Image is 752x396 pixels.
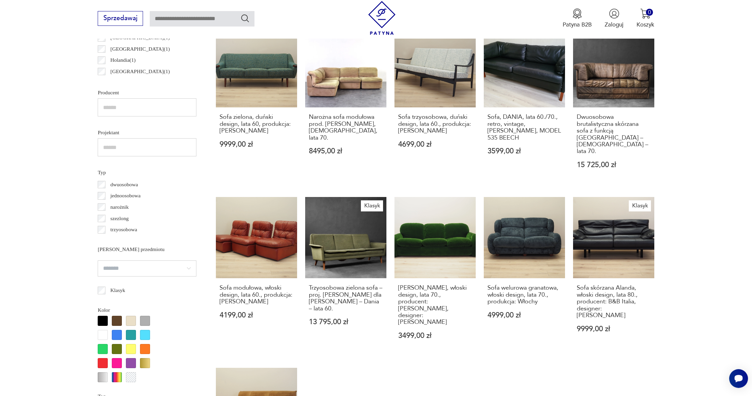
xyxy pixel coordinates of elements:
[398,332,472,339] p: 3499,00 zł
[577,114,651,155] h3: Dwuosobowa brutalistyczna skórzana sofa z funkcją [GEOGRAPHIC_DATA] – [DEMOGRAPHIC_DATA] – lata 70.
[110,180,138,189] p: dwuosobowa
[577,285,651,319] h3: Sofa skórzana Alanda, włoski design, lata 80., producent: B&B Italia, designer: [PERSON_NAME]
[573,26,654,184] a: Dwuosobowa brutalistyczna skórzana sofa z funkcją spania – Niemcy – lata 70.Dwuosobowa brutalisty...
[487,312,561,319] p: 4999,00 zł
[110,67,170,76] p: [GEOGRAPHIC_DATA] ( 1 )
[394,197,476,355] a: Sofa welurowa zielona, włoski design, lata 70., producent: Busnelli, designer: Arrigo Arrigoni[PE...
[577,326,651,333] p: 9999,00 zł
[110,214,129,223] p: szezlong
[605,8,623,29] button: Zaloguj
[98,128,196,137] p: Projektant
[398,285,472,326] h3: [PERSON_NAME], włoski design, lata 70., producent: [PERSON_NAME], designer: [PERSON_NAME]
[220,285,293,305] h3: Sofa modułowa, włoski design, lata 60., produkcja: [PERSON_NAME]
[220,114,293,134] h3: Sofa zielona, duński design, lata 60, produkcja: [PERSON_NAME]
[563,8,592,29] button: Patyna B2B
[216,26,297,184] a: Sofa zielona, duński design, lata 60, produkcja: DaniaSofa zielona, duński design, lata 60, produ...
[240,13,250,23] button: Szukaj
[484,197,565,355] a: Sofa welurowa granatowa, włoski design, lata 70., produkcja: WłochySofa welurowa granatowa, włosk...
[110,79,170,87] p: [GEOGRAPHIC_DATA] ( 1 )
[572,8,582,19] img: Ikona medalu
[398,141,472,148] p: 4699,00 zł
[563,21,592,29] p: Patyna B2B
[98,168,196,177] p: Typ
[216,197,297,355] a: Sofa modułowa, włoski design, lata 60., produkcja: WłochySofa modułowa, włoski design, lata 60., ...
[98,245,196,254] p: [PERSON_NAME] przedmiotu
[646,9,653,16] div: 0
[640,8,651,19] img: Ikona koszyka
[305,197,386,355] a: KlasykTrzyosobowa zielona sofa – proj. Folke Ohlsson dla Fritz Hansen – Dania – lata 60.Trzyosobo...
[484,26,565,184] a: Sofa, DANIA, lata 60./70., retro, vintage, MOGENS HANSEN, MODEL 535 BEECHSofa, DANIA, lata 60./70...
[110,191,141,200] p: jednoosobowa
[305,26,386,184] a: Narożna sofa modułowa prod. Rolf Benz, Niemcy, lata 70.Narożna sofa modułowa prod. [PERSON_NAME],...
[487,114,561,141] h3: Sofa, DANIA, lata 60./70., retro, vintage, [PERSON_NAME], MODEL 535 BEECH
[110,45,170,53] p: [GEOGRAPHIC_DATA] ( 1 )
[98,306,196,314] p: Kolor
[309,318,383,326] p: 13 795,00 zł
[394,26,476,184] a: Sofa trzyosobowa, duński design, lata 60., produkcja: DaniaSofa trzyosobowa, duński design, lata ...
[365,1,399,35] img: Patyna - sklep z meblami i dekoracjami vintage
[573,197,654,355] a: KlasykSofa skórzana Alanda, włoski design, lata 80., producent: B&B Italia, designer: Paolo PivaS...
[398,114,472,134] h3: Sofa trzyosobowa, duński design, lata 60., produkcja: [PERSON_NAME]
[110,225,137,234] p: trzyosobowa
[563,8,592,29] a: Ikona medaluPatyna B2B
[110,203,129,211] p: narożnik
[637,8,654,29] button: 0Koszyk
[577,161,651,168] p: 15 725,00 zł
[220,312,293,319] p: 4199,00 zł
[98,16,143,21] a: Sprzedawaj
[309,285,383,312] h3: Trzyosobowa zielona sofa – proj. [PERSON_NAME] dla [PERSON_NAME] – Dania – lata 60.
[487,285,561,305] h3: Sofa welurowa granatowa, włoski design, lata 70., produkcja: Włochy
[98,88,196,97] p: Producent
[487,148,561,155] p: 3599,00 zł
[110,56,136,64] p: Holandia ( 1 )
[309,148,383,155] p: 8495,00 zł
[605,21,623,29] p: Zaloguj
[609,8,619,19] img: Ikonka użytkownika
[729,369,748,388] iframe: Smartsupp widget button
[637,21,654,29] p: Koszyk
[309,114,383,141] h3: Narożna sofa modułowa prod. [PERSON_NAME], [DEMOGRAPHIC_DATA], lata 70.
[98,11,143,26] button: Sprzedawaj
[110,286,125,295] p: Klasyk
[220,141,293,148] p: 9999,00 zł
